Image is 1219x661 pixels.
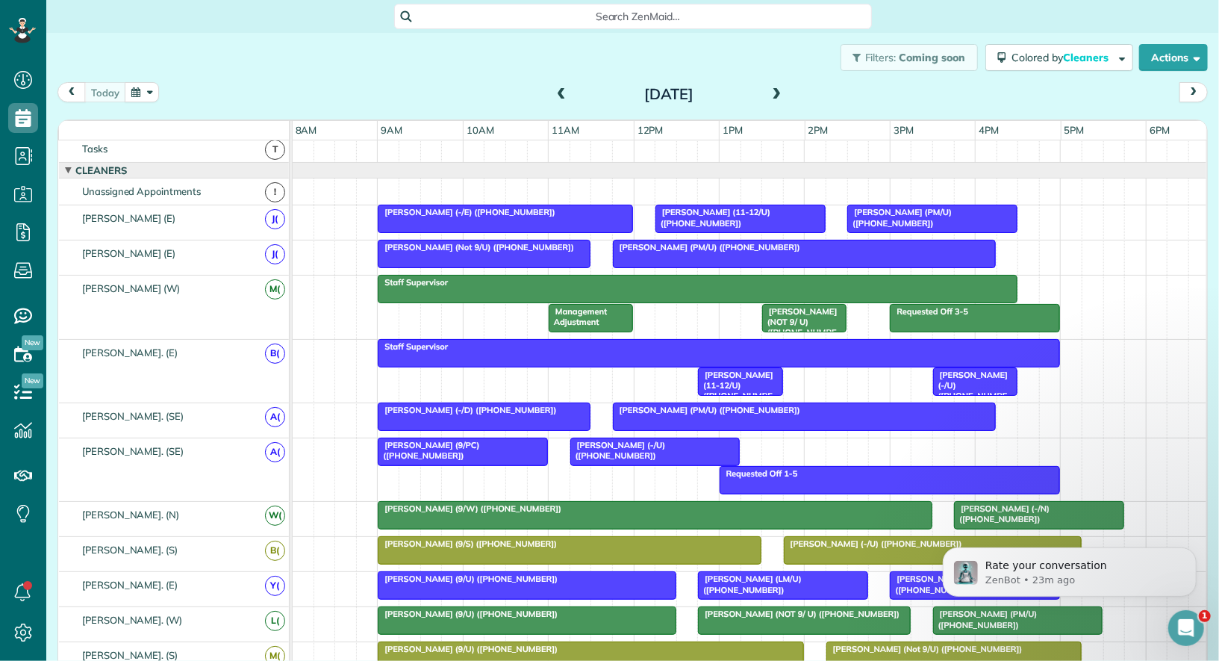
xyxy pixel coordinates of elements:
span: [PERSON_NAME]. (SE) [79,410,187,422]
span: Tasks [79,143,110,155]
span: W( [265,506,285,526]
span: [PERSON_NAME] (Not 9/U) ([PHONE_NUMBER]) [826,644,1023,654]
span: Staff Supervisor [377,341,449,352]
button: today [84,82,126,102]
span: Colored by [1011,51,1114,64]
span: [PERSON_NAME] (9/PC) ([PHONE_NUMBER]) [377,440,479,461]
span: [PERSON_NAME] (LM/U) ([PHONE_NUMBER]) [697,574,802,595]
span: Y( [265,576,285,596]
span: T [265,140,285,160]
span: Cleaners [1063,51,1111,64]
span: New [22,335,43,350]
span: M( [265,279,285,300]
span: [PERSON_NAME] (-/N) ([PHONE_NUMBER]) [953,503,1050,524]
span: 5pm [1061,124,1088,136]
span: [PERSON_NAME] (9/S) ([PHONE_NUMBER]) [377,539,558,549]
span: [PERSON_NAME] (NOT 9/ U) ([PHONE_NUMBER]) [761,306,838,349]
span: [PERSON_NAME] (PM/U) ([PHONE_NUMBER]) [612,242,801,252]
span: New [22,373,43,388]
span: [PERSON_NAME] (-/U) ([PHONE_NUMBER], [PHONE_NUMBER]) [932,370,1011,434]
span: [PERSON_NAME] (E) [79,212,178,224]
span: [PERSON_NAME]. (W) [79,614,185,626]
span: [PERSON_NAME] (NOT 9/ U) ([PHONE_NUMBER]) [697,609,900,619]
span: J( [265,209,285,229]
span: [PERSON_NAME] (-/U) ([PHONE_NUMBER]) [570,440,666,461]
span: 9am [378,124,405,136]
button: Colored byCleaners [985,44,1133,71]
span: [PERSON_NAME] (9/U) ([PHONE_NUMBER]) [377,574,558,584]
span: [PERSON_NAME]. (E) [79,347,181,359]
span: [PERSON_NAME] (PM/U) ([PHONE_NUMBER]) [612,405,801,415]
iframe: Intercom live chat [1168,610,1204,646]
h2: [DATE] [576,86,762,102]
span: 4pm [976,124,1002,136]
span: B( [265,344,285,364]
span: [PERSON_NAME]. (S) [79,649,181,661]
span: 8am [293,124,320,136]
span: Unassigned Appointments [79,185,204,197]
span: [PERSON_NAME] (PM/U) ([PHONE_NUMBER]) [932,609,1038,630]
span: [PERSON_NAME] (11-12/U) ([PHONE_NUMBER]) [697,370,773,412]
button: Actions [1139,44,1208,71]
span: Requested Off 3-5 [889,306,969,317]
span: Staff Supervisor [377,277,449,288]
iframe: Intercom notifications message [920,516,1219,621]
button: prev [57,82,86,102]
span: [PERSON_NAME] (11-12/U) ([PHONE_NUMBER]) [655,207,770,228]
span: ! [265,182,285,202]
button: next [1179,82,1208,102]
span: [PERSON_NAME] (9/U) ([PHONE_NUMBER]) [377,644,558,654]
span: [PERSON_NAME]. (E) [79,579,181,591]
span: [PERSON_NAME] (-/E) ([PHONE_NUMBER]) [377,207,556,217]
span: [PERSON_NAME] (E) [79,247,178,259]
span: [PERSON_NAME] (9/W) ([PHONE_NUMBER]) [377,503,562,514]
span: [PERSON_NAME] (PM/U) ([PHONE_NUMBER]) [847,207,952,228]
span: Filters: [865,51,897,64]
span: [PERSON_NAME] (W) [79,282,183,294]
span: [PERSON_NAME] (-/U) ([PHONE_NUMBER]) [783,539,963,549]
span: [PERSON_NAME]. (S) [79,544,181,556]
span: B( [265,541,285,561]
span: 11am [549,124,582,136]
span: [PERSON_NAME] (-/D) ([PHONE_NUMBER]) [377,405,557,415]
span: 1pm [720,124,746,136]
span: Management Adjustment [548,306,607,327]
span: J( [265,244,285,264]
span: A( [265,407,285,427]
span: 1 [1199,610,1211,622]
span: 12pm [635,124,667,136]
span: [PERSON_NAME]. (N) [79,509,182,521]
span: A( [265,442,285,462]
span: Cleaners [72,164,130,176]
span: [PERSON_NAME] (Not 9/U) ([PHONE_NUMBER]) [377,242,575,252]
span: [PERSON_NAME]. (SE) [79,445,187,457]
span: 6pm [1147,124,1173,136]
span: L( [265,611,285,631]
span: Requested Off 1-5 [719,468,799,479]
span: 10am [464,124,497,136]
span: 2pm [805,124,832,136]
span: 3pm [891,124,917,136]
span: [PERSON_NAME] (9/U) ([PHONE_NUMBER]) [377,609,558,619]
span: Coming soon [899,51,966,64]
